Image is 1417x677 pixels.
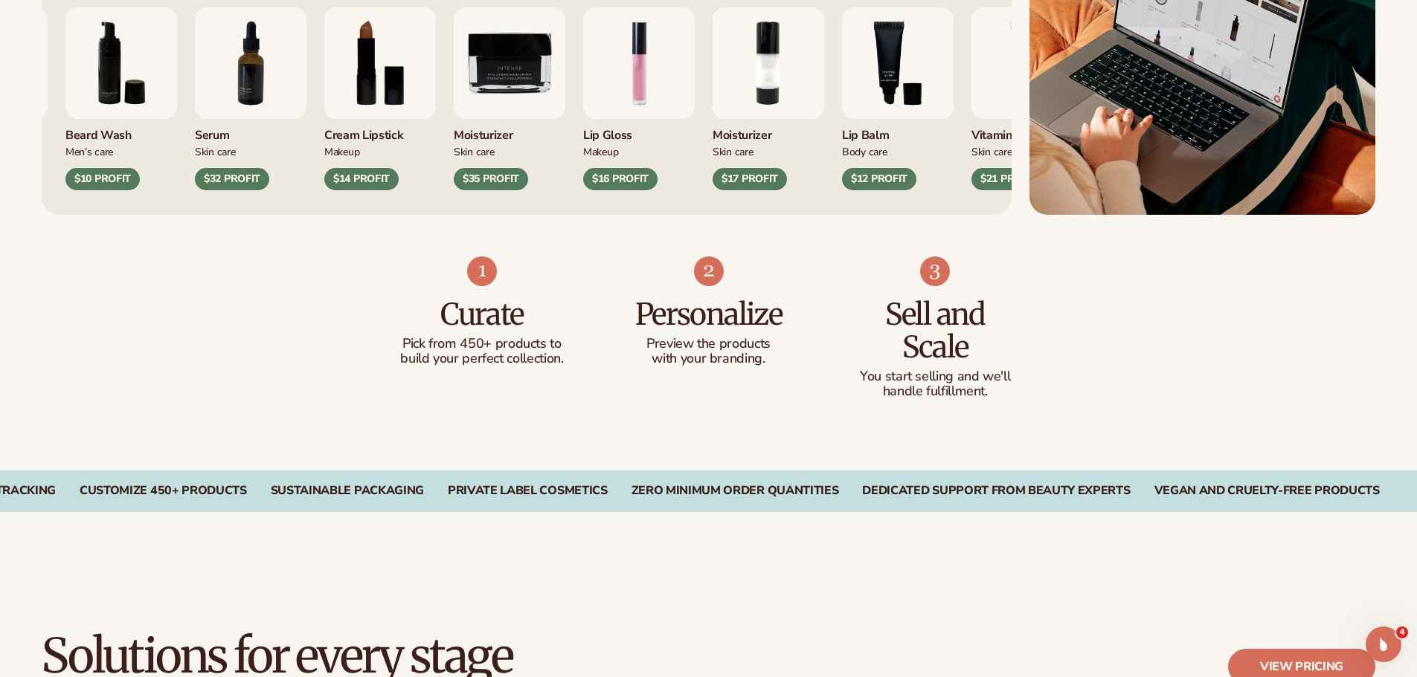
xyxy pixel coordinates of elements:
img: Moisturizer. [454,7,565,119]
div: Body Care [842,143,954,159]
div: $10 PROFIT [65,168,140,190]
div: Serum [195,119,306,143]
img: Moisturizing lotion. [713,7,824,119]
div: DEDICATED SUPPORT FROM BEAUTY EXPERTS [862,484,1130,498]
div: $16 PROFIT [583,168,658,190]
div: SUSTAINABLE PACKAGING [271,484,424,498]
h3: Sell and Scale [852,298,1019,363]
img: Vitamin c cleanser. [971,7,1083,119]
div: 2 / 9 [713,7,824,190]
div: $12 PROFIT [842,168,916,190]
div: $17 PROFIT [713,168,787,190]
div: Vitamin C Cleanser [971,119,1083,143]
h3: Personalize [625,298,792,331]
div: CUSTOMIZE 450+ PRODUCTS [80,484,247,498]
div: 3 / 9 [842,7,954,190]
div: 1 / 9 [583,7,695,190]
p: handle fulfillment. [852,384,1019,399]
img: Smoothing lip balm. [842,7,954,119]
img: Shopify Image 7 [467,256,497,286]
div: 6 / 9 [65,7,177,190]
div: Lip Balm [842,119,954,143]
div: $32 PROFIT [195,168,269,190]
img: Collagen and retinol serum. [195,7,306,119]
div: Skin Care [454,143,565,159]
div: 9 / 9 [454,7,565,190]
div: Makeup [324,143,436,159]
div: 4 / 9 [971,7,1083,190]
div: ZERO MINIMUM ORDER QUANTITIES [632,484,839,498]
p: with your branding. [625,352,792,366]
div: Moisturizer [454,119,565,143]
img: Pink lip gloss. [583,7,695,119]
div: 8 / 9 [324,7,436,190]
span: 4 [1396,626,1408,638]
div: Moisturizer [713,119,824,143]
div: Men’s Care [65,143,177,159]
div: Skin Care [195,143,306,159]
h3: Curate [399,298,566,331]
div: $35 PROFIT [454,168,528,190]
div: Beard Wash [65,119,177,143]
p: Pick from 450+ products to build your perfect collection. [399,337,566,366]
div: Skin Care [971,143,1083,159]
div: Makeup [583,143,695,159]
div: $21 PROFIT [971,168,1046,190]
img: Luxury cream lipstick. [324,7,436,119]
p: You start selling and we'll [852,369,1019,384]
img: Foaming beard wash. [65,7,177,119]
div: Skin Care [713,143,824,159]
div: $14 PROFIT [324,168,399,190]
p: Preview the products [625,337,792,352]
div: Vegan and Cruelty-Free Products [1154,484,1380,498]
iframe: Intercom live chat [1366,626,1401,662]
div: Cream Lipstick [324,119,436,143]
div: Lip Gloss [583,119,695,143]
div: PRIVATE LABEL COSMETICS [448,484,608,498]
div: 7 / 9 [195,7,306,190]
img: Shopify Image 8 [694,256,724,286]
img: Shopify Image 9 [920,256,950,286]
